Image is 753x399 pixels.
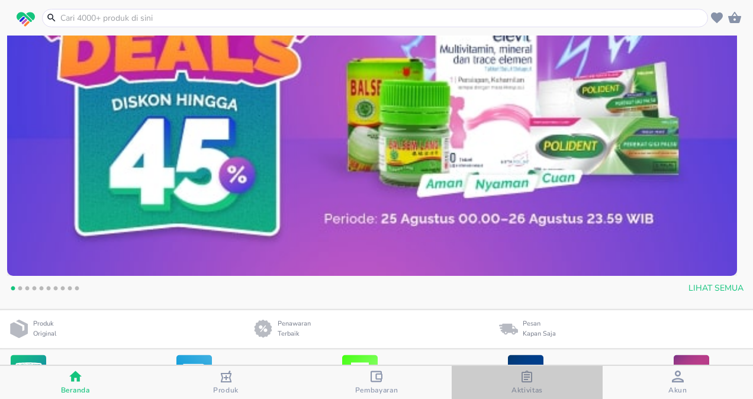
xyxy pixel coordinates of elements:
img: Combiphar [674,353,709,392]
button: 4 [28,284,40,296]
p: Penawaran Terbaik [278,319,316,339]
span: Beranda [61,385,90,395]
button: 5 [36,284,47,296]
span: Produk [213,385,239,395]
img: Haleon [342,353,378,392]
span: Pembayaran [355,385,398,395]
p: Produk Original [33,319,61,339]
button: 7 [50,284,62,296]
button: Pembayaran [301,366,452,399]
span: Aktivitas [511,385,543,395]
span: Akun [668,385,687,395]
button: 8 [57,284,69,296]
img: Abbott [176,353,212,392]
input: Cari 4000+ produk di sini [59,12,705,24]
button: 9 [64,284,76,296]
button: Akun [603,366,753,399]
img: Phapros [508,353,543,392]
button: 1 [7,284,19,296]
button: Produk [150,366,301,399]
button: 10 [71,284,83,296]
button: Aktivitas [452,366,602,399]
img: Multivitamin Sale ✨ [11,353,46,392]
button: 6 [43,284,54,296]
img: logo_swiperx_s.bd005f3b.svg [17,12,35,27]
span: Lihat Semua [688,281,744,296]
button: 3 [21,284,33,296]
p: Pesan Kapan Saja [523,319,556,339]
button: Lihat Semua [684,278,746,300]
button: 2 [14,284,26,296]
